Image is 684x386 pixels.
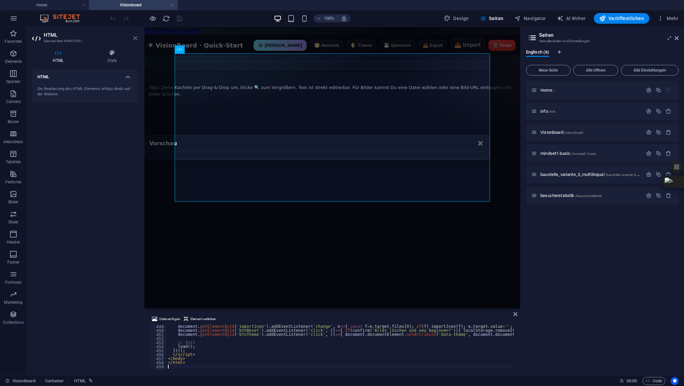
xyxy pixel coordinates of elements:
[540,88,554,93] span: Klick, um Seite zu öffnen
[573,65,618,76] button: Alle öffnen
[656,108,661,114] div: Duplizieren
[514,15,546,22] span: Navigator
[538,109,643,113] div: info/info
[656,193,661,198] div: Duplizieren
[444,15,469,22] span: Design
[656,87,661,93] div: Duplizieren
[538,151,643,156] div: mindset1-basic/mindset1-basic
[87,50,137,64] h4: Style
[620,377,637,385] h6: Session-Zeit
[594,13,649,24] button: Veröffentlichen
[646,193,652,198] div: Einstellungen
[666,172,671,177] div: Entfernen
[150,345,167,349] div: 454
[621,65,679,76] button: Alle Einstellungen
[666,151,671,156] div: Entfernen
[441,13,472,24] button: Design
[656,129,661,135] div: Duplizieren
[512,13,549,24] button: Navigator
[540,130,583,135] span: Visionboard
[151,315,181,323] button: Datei einfügen
[553,89,554,92] span: /
[150,336,167,341] div: 452
[480,15,504,22] span: Seiten
[190,315,216,323] span: Element verlinken
[539,38,665,44] h3: Verwalte Seiten und Einstellungen
[540,109,556,114] span: Klick, um Seite zu öffnen
[529,68,567,72] span: Neue Seite
[150,361,167,365] div: 458
[627,377,637,385] span: 00 00
[441,13,472,24] div: Design (Strg+Alt+Y)
[643,377,665,385] button: Code
[624,68,676,72] span: Alle Einstellungen
[159,315,180,323] span: Datei einfügen
[656,151,661,156] div: Duplizieren
[538,130,643,134] div: Visionboard/visionboard
[631,378,632,383] span: :
[666,87,671,93] div: Die Startseite kann nicht gelöscht werden
[150,324,167,328] div: 449
[576,68,615,72] span: Alle öffnen
[150,328,167,332] div: 450
[538,88,643,92] div: Home/
[37,86,132,97] div: Die Bearbeitung des HTML Elements erfolgt direkt auf der Website.
[526,50,679,62] div: Sprachen-Tabs
[341,15,347,21] i: Bei Größenänderung Zoomstufe automatisch an das gewählte Gerät anpassen.
[540,193,602,198] span: Klick, um Seite zu öffnen
[646,151,652,156] div: Einstellungen
[646,377,662,385] span: Code
[575,194,602,198] span: /besucherstatistik
[150,365,167,369] div: 459
[666,108,671,114] div: Entfernen
[646,108,652,114] div: Einstellungen
[646,87,652,93] div: Einstellungen
[44,32,137,38] h2: HTML
[538,193,643,198] div: besucherstatistik/besucherstatistik
[150,349,167,353] div: 455
[314,14,337,22] button: 100%
[554,13,588,24] button: AI Writer
[657,15,678,22] span: Mehr
[162,14,170,22] button: reload
[655,13,681,24] button: Mehr
[32,69,137,81] h4: HTML
[605,173,655,177] span: /baustelle-variante-3-multilingual
[89,1,178,9] h4: Visionboard
[150,357,167,361] div: 457
[32,50,87,64] h4: HTML
[538,172,643,177] div: baustelle_variante_3_multilingual/baustelle-variante-3-multilingual
[557,15,586,22] span: AI Writer
[526,65,570,76] button: Neue Seite
[150,353,167,357] div: 456
[477,13,506,24] button: Seiten
[671,377,679,385] button: Usercentrics
[564,131,583,134] span: /visionboard
[646,129,652,135] div: Einstellungen
[150,332,167,336] div: 451
[666,193,671,198] div: Entfernen
[540,172,654,177] span: baustelle_variante_3_multilingual
[656,172,661,177] div: Duplizieren
[666,129,671,135] div: Entfernen
[526,48,549,58] span: Englisch (6)
[646,172,652,177] div: Einstellungen
[540,151,596,156] span: mindset1-basic
[162,15,170,22] i: Seite neu laden
[549,110,556,113] span: /info
[539,32,679,38] h2: Seiten
[150,341,167,345] div: 453
[183,315,217,323] button: Element verlinken
[571,152,596,156] span: /mindset1-basic
[599,15,644,22] span: Veröffentlichen
[44,38,124,44] h3: Element #ed-944973051
[324,14,334,22] h6: 100%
